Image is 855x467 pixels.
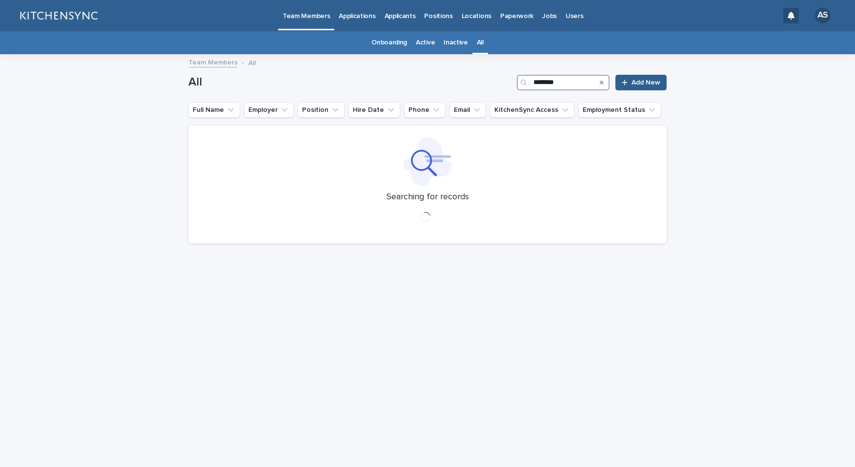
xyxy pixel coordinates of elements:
[387,192,469,203] p: Searching for records
[477,31,484,54] a: All
[348,102,400,118] button: Hire Date
[371,31,407,54] a: Onboarding
[188,56,238,67] a: Team Members
[490,102,574,118] button: KitchenSync Access
[404,102,446,118] button: Phone
[244,102,294,118] button: Employer
[578,102,661,118] button: Employment Status
[248,57,256,67] p: All
[631,79,660,86] span: Add New
[615,75,667,90] a: Add New
[449,102,486,118] button: Email
[20,6,98,25] img: lGNCzQTxQVKGkIr0XjOy
[517,75,610,90] input: Search
[298,102,345,118] button: Position
[416,31,435,54] a: Active
[815,8,831,23] div: AS
[444,31,468,54] a: Inactive
[188,75,513,89] h1: All
[188,102,240,118] button: Full Name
